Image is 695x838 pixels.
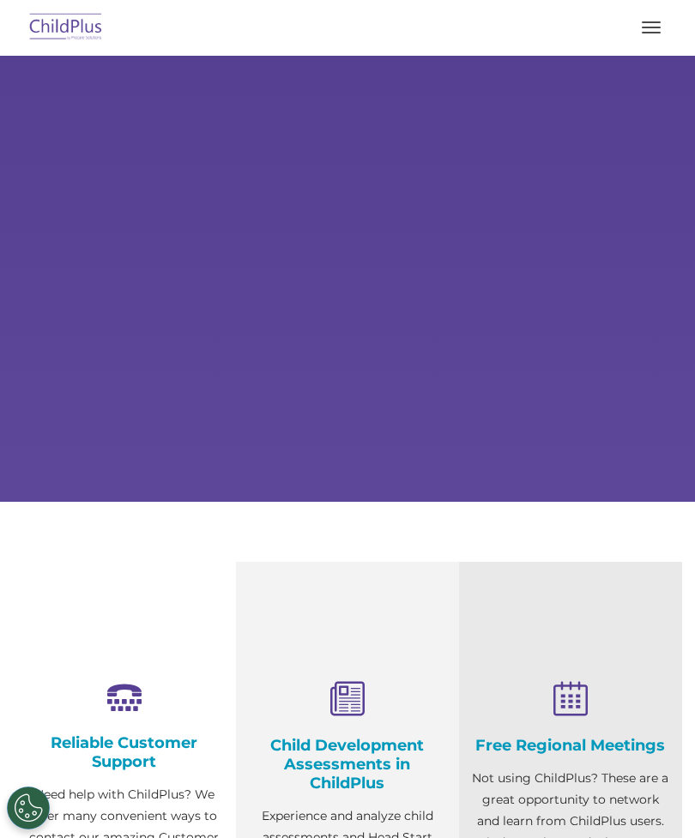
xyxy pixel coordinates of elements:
[7,787,50,829] button: Cookies Settings
[26,733,223,771] h4: Reliable Customer Support
[472,736,669,755] h4: Free Regional Meetings
[249,736,446,793] h4: Child Development Assessments in ChildPlus
[26,8,106,48] img: ChildPlus by Procare Solutions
